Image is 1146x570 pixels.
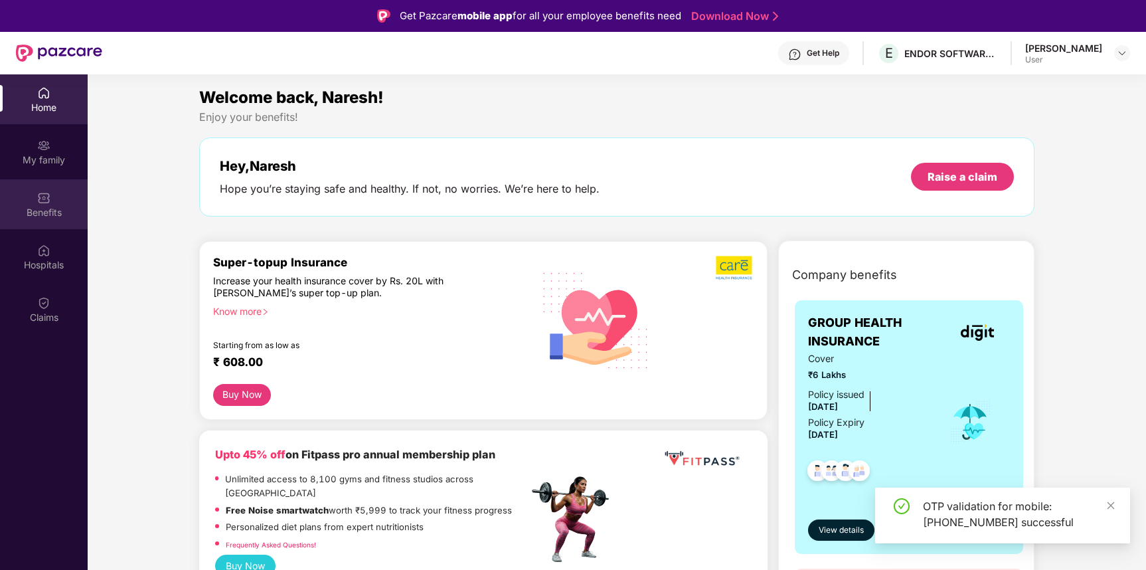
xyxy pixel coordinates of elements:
img: svg+xml;base64,PHN2ZyB4bWxucz0iaHR0cDovL3d3dy53My5vcmcvMjAwMC9zdmciIHhtbG5zOnhsaW5rPSJodHRwOi8vd3... [532,255,659,384]
p: Unlimited access to 8,100 gyms and fitness studios across [GEOGRAPHIC_DATA] [225,472,528,500]
b: Upto 45% off [215,448,286,461]
b: on Fitpass pro annual membership plan [215,448,495,461]
span: right [262,308,269,316]
img: svg+xml;base64,PHN2ZyBpZD0iQmVuZWZpdHMiIHhtbG5zPSJodHRwOi8vd3d3LnczLm9yZy8yMDAwL3N2ZyIgd2lkdGg9Ij... [37,191,50,205]
div: Raise a claim [928,169,997,184]
a: Frequently Asked Questions! [226,541,316,549]
span: [DATE] [808,429,838,440]
img: Stroke [773,9,778,23]
img: Logo [377,9,390,23]
img: svg+xml;base64,PHN2ZyB3aWR0aD0iMjAiIGhlaWdodD0iMjAiIHZpZXdCb3g9IjAgMCAyMCAyMCIgZmlsbD0ibm9uZSIgeG... [37,139,50,152]
div: Hope you’re staying safe and healthy. If not, no worries. We’re here to help. [220,182,600,196]
img: svg+xml;base64,PHN2ZyB4bWxucz0iaHR0cDovL3d3dy53My5vcmcvMjAwMC9zdmciIHdpZHRoPSI0OC45NDMiIGhlaWdodD... [829,456,862,489]
div: ₹ 608.00 [213,355,515,371]
div: OTP validation for mobile: [PHONE_NUMBER] successful [923,498,1114,530]
span: check-circle [894,498,910,514]
span: Company benefits [792,266,897,284]
a: Download Now [691,9,774,23]
div: Starting from as low as [213,340,472,349]
div: [PERSON_NAME] [1025,42,1102,54]
div: Know more [213,306,521,315]
img: svg+xml;base64,PHN2ZyBpZD0iRHJvcGRvd24tMzJ4MzIiIHhtbG5zPSJodHRwOi8vd3d3LnczLm9yZy8yMDAwL3N2ZyIgd2... [1117,48,1127,58]
div: User [1025,54,1102,65]
div: Policy Expiry [808,415,864,430]
div: ENDOR SOFTWARE PRIVATE LIMITED [904,47,997,60]
img: New Pazcare Logo [16,45,102,62]
strong: mobile app [457,9,513,22]
p: worth ₹5,999 to track your fitness progress [226,504,512,518]
span: close [1106,501,1115,510]
span: ₹6 Lakhs [808,368,931,382]
span: E [885,45,893,61]
img: svg+xml;base64,PHN2ZyBpZD0iSGVscC0zMngzMiIgeG1sbnM9Imh0dHA6Ly93d3cudzMub3JnLzIwMDAvc3ZnIiB3aWR0aD... [788,48,801,61]
strong: Free Noise smartwatch [226,505,329,516]
img: svg+xml;base64,PHN2ZyBpZD0iSG9zcGl0YWxzIiB4bWxucz0iaHR0cDovL3d3dy53My5vcmcvMjAwMC9zdmciIHdpZHRoPS... [37,244,50,257]
div: Increase your health insurance cover by Rs. 20L with [PERSON_NAME]’s super top-up plan. [213,275,471,300]
span: View details [819,524,864,537]
div: Hey, Naresh [220,158,600,174]
div: Super-topup Insurance [213,255,529,269]
p: Personalized diet plans from expert nutritionists [226,520,424,534]
img: icon [949,400,992,444]
span: Cover [808,351,931,366]
div: Get Pazcare for all your employee benefits need [400,8,681,24]
div: Get Help [807,48,839,58]
div: Enjoy your benefits! [199,110,1035,124]
span: [DATE] [808,401,838,412]
img: svg+xml;base64,PHN2ZyB4bWxucz0iaHR0cDovL3d3dy53My5vcmcvMjAwMC9zdmciIHdpZHRoPSI0OC45NDMiIGhlaWdodD... [801,456,834,489]
img: insurerLogo [961,324,994,341]
img: svg+xml;base64,PHN2ZyBpZD0iQ2xhaW0iIHhtbG5zPSJodHRwOi8vd3d3LnczLm9yZy8yMDAwL3N2ZyIgd2lkdGg9IjIwIi... [37,296,50,310]
img: svg+xml;base64,PHN2ZyB4bWxucz0iaHR0cDovL3d3dy53My5vcmcvMjAwMC9zdmciIHdpZHRoPSI0OC45NDMiIGhlaWdodD... [843,456,876,489]
img: b5dec4f62d2307b9de63beb79f102df3.png [716,255,754,280]
button: View details [808,520,874,541]
div: Policy issued [808,387,864,402]
img: fpp.png [528,473,621,566]
img: svg+xml;base64,PHN2ZyBpZD0iSG9tZSIgeG1sbnM9Imh0dHA6Ly93d3cudzMub3JnLzIwMDAvc3ZnIiB3aWR0aD0iMjAiIG... [37,86,50,100]
span: GROUP HEALTH INSURANCE [808,314,945,351]
img: svg+xml;base64,PHN2ZyB4bWxucz0iaHR0cDovL3d3dy53My5vcmcvMjAwMC9zdmciIHdpZHRoPSI0OC45MTUiIGhlaWdodD... [815,456,848,489]
img: fppp.png [662,446,742,471]
span: Welcome back, Naresh! [199,88,384,107]
button: Buy Now [213,384,271,406]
